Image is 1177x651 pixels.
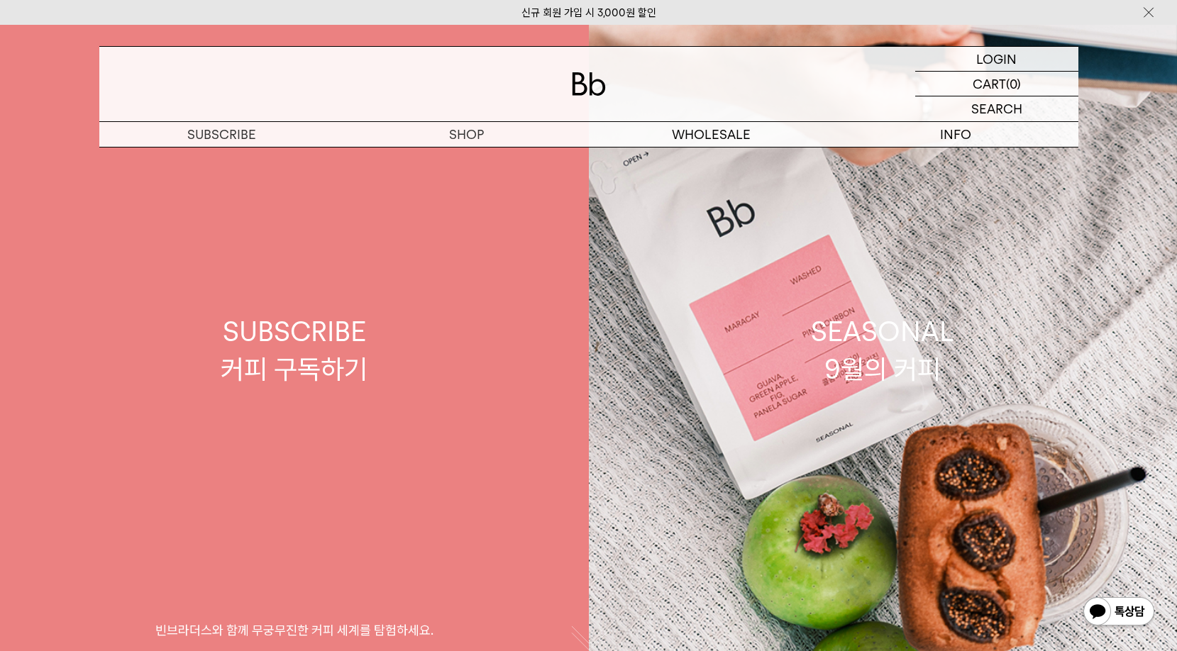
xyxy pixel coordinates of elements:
[811,313,954,388] div: SEASONAL 9월의 커피
[1082,596,1156,630] img: 카카오톡 채널 1:1 채팅 버튼
[521,6,656,19] a: 신규 회원 가입 시 3,000원 할인
[221,313,368,388] div: SUBSCRIBE 커피 구독하기
[589,122,834,147] p: WHOLESALE
[915,72,1078,96] a: CART (0)
[572,72,606,96] img: 로고
[1006,72,1021,96] p: (0)
[834,122,1078,147] p: INFO
[344,122,589,147] a: SHOP
[971,96,1022,121] p: SEARCH
[915,47,1078,72] a: LOGIN
[976,47,1017,71] p: LOGIN
[99,122,344,147] a: SUBSCRIBE
[973,72,1006,96] p: CART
